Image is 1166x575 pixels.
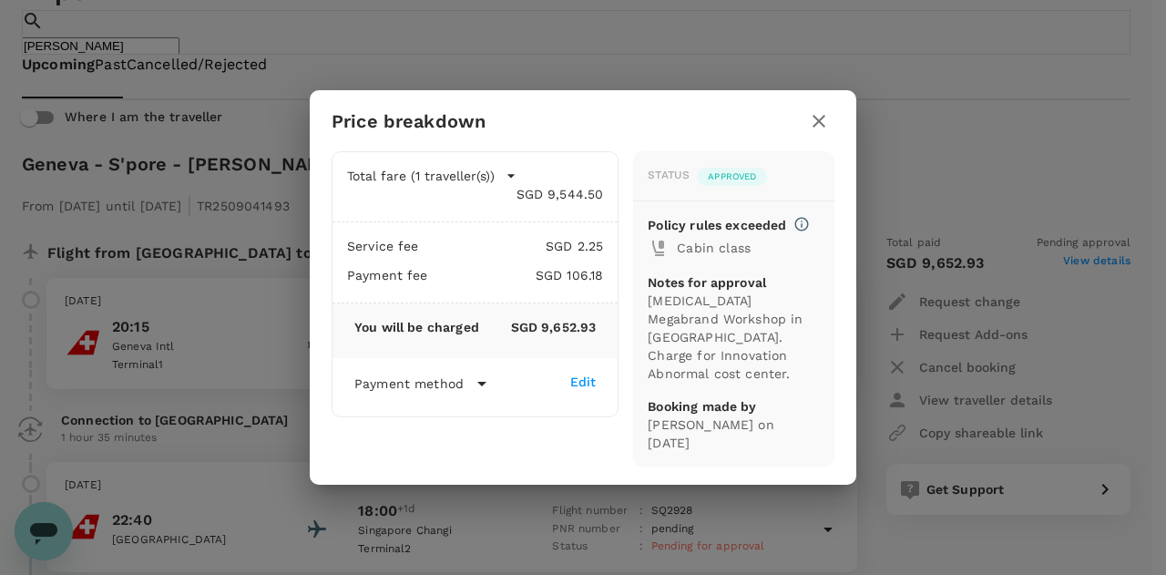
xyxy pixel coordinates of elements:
p: Payment fee [347,266,428,284]
p: Total fare (1 traveller(s)) [347,167,495,185]
p: Cabin class [677,239,820,257]
p: Policy rules exceeded [648,216,786,234]
p: Notes for approval [648,273,820,292]
button: Total fare (1 traveller(s)) [347,167,517,185]
p: SGD 9,652.93 [479,318,596,336]
p: Booking made by [648,397,820,416]
p: SGD 106.18 [428,266,604,284]
span: Approved [697,170,767,183]
p: Service fee [347,237,419,255]
p: [MEDICAL_DATA] Megabrand Workshop in [GEOGRAPHIC_DATA]. Charge for Innovation Abnormal cost center. [648,292,820,383]
div: Edit [570,373,597,391]
p: SGD 2.25 [419,237,604,255]
p: SGD 9,544.50 [347,185,603,203]
div: Status [648,167,690,185]
h6: Price breakdown [332,107,486,136]
p: [PERSON_NAME] on [DATE] [648,416,820,452]
p: You will be charged [354,318,479,336]
p: Payment method [354,375,464,393]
